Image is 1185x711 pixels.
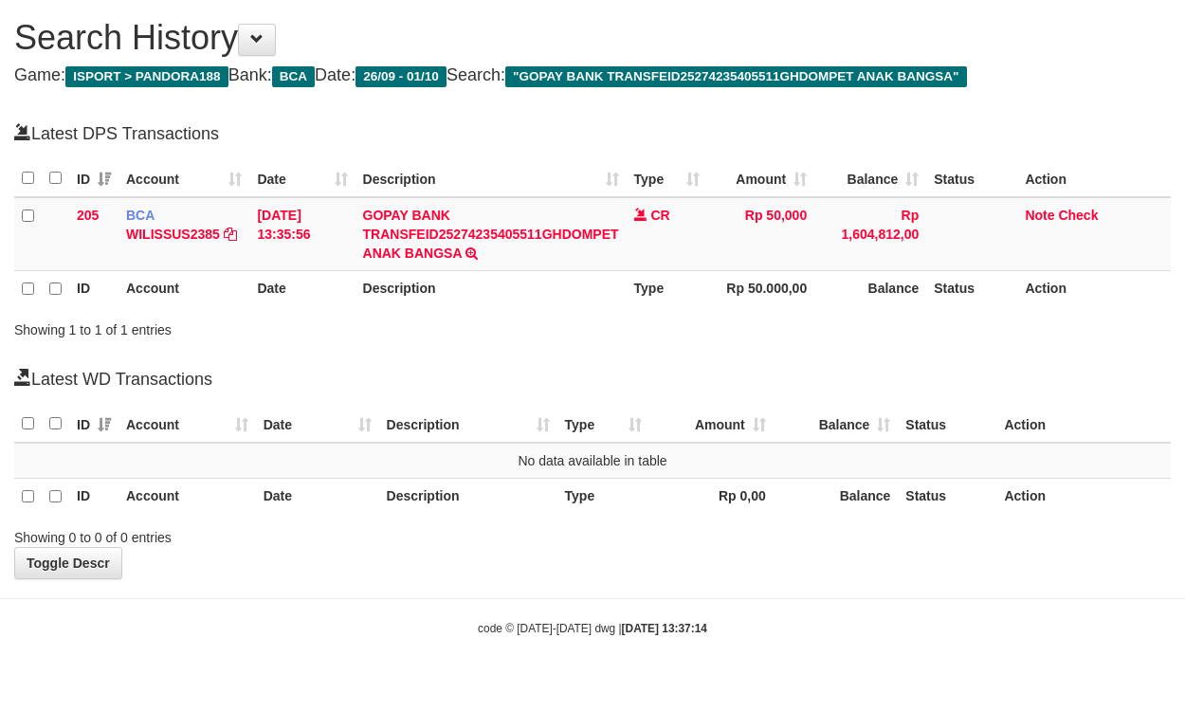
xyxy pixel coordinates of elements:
[379,478,557,515] th: Description
[126,227,220,242] a: WILISSUS2385
[926,271,1017,308] th: Status
[14,313,480,339] div: Showing 1 to 1 of 1 entries
[814,160,926,197] th: Balance: activate to sort column ascending
[557,406,650,443] th: Type: activate to sort column ascending
[1017,271,1171,308] th: Action
[69,406,118,443] th: ID: activate to sort column ascending
[65,66,228,87] span: ISPORT > PANDORA188
[557,478,650,515] th: Type
[118,271,249,308] th: Account
[69,271,118,308] th: ID
[249,271,355,308] th: Date
[627,160,708,197] th: Type: activate to sort column ascending
[774,478,899,515] th: Balance
[379,406,557,443] th: Description: activate to sort column ascending
[898,406,996,443] th: Status
[1058,208,1098,223] a: Check
[14,547,122,579] a: Toggle Descr
[14,122,1171,144] h4: Latest DPS Transactions
[224,227,237,242] a: Copy WILISSUS2385 to clipboard
[707,160,814,197] th: Amount: activate to sort column ascending
[272,66,315,87] span: BCA
[118,406,256,443] th: Account: activate to sort column ascending
[355,66,447,87] span: 26/09 - 01/10
[14,368,1171,390] h4: Latest WD Transactions
[14,520,480,547] div: Showing 0 to 0 of 0 entries
[69,478,118,515] th: ID
[355,160,627,197] th: Description: activate to sort column ascending
[627,271,708,308] th: Type
[249,160,355,197] th: Date: activate to sort column ascending
[649,478,774,515] th: Rp 0,00
[69,160,118,197] th: ID: activate to sort column ascending
[126,208,155,223] span: BCA
[814,271,926,308] th: Balance
[69,197,118,271] td: 205
[926,160,1017,197] th: Status
[622,622,707,635] strong: [DATE] 13:37:14
[118,478,256,515] th: Account
[774,406,899,443] th: Balance: activate to sort column ascending
[14,443,1171,479] td: No data available in table
[249,197,355,271] td: [DATE] 13:35:56
[14,66,1171,85] h4: Game: Bank: Date: Search:
[478,622,707,635] small: code © [DATE]-[DATE] dwg |
[118,160,249,197] th: Account: activate to sort column ascending
[363,208,619,261] a: GOPAY BANK TRANSFEID25274235405511GHDOMPET ANAK BANGSA
[707,271,814,308] th: Rp 50.000,00
[814,197,926,271] td: Rp 1,604,812,00
[1017,160,1171,197] th: Action
[14,19,1171,57] h1: Search History
[649,406,774,443] th: Amount: activate to sort column ascending
[1025,208,1054,223] a: Note
[707,197,814,271] td: Rp 50,000
[256,478,379,515] th: Date
[996,478,1171,515] th: Action
[650,208,669,223] span: CR
[355,271,627,308] th: Description
[996,406,1171,443] th: Action
[505,66,967,87] span: "GOPAY BANK TRANSFEID25274235405511GHDOMPET ANAK BANGSA"
[898,478,996,515] th: Status
[256,406,379,443] th: Date: activate to sort column ascending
